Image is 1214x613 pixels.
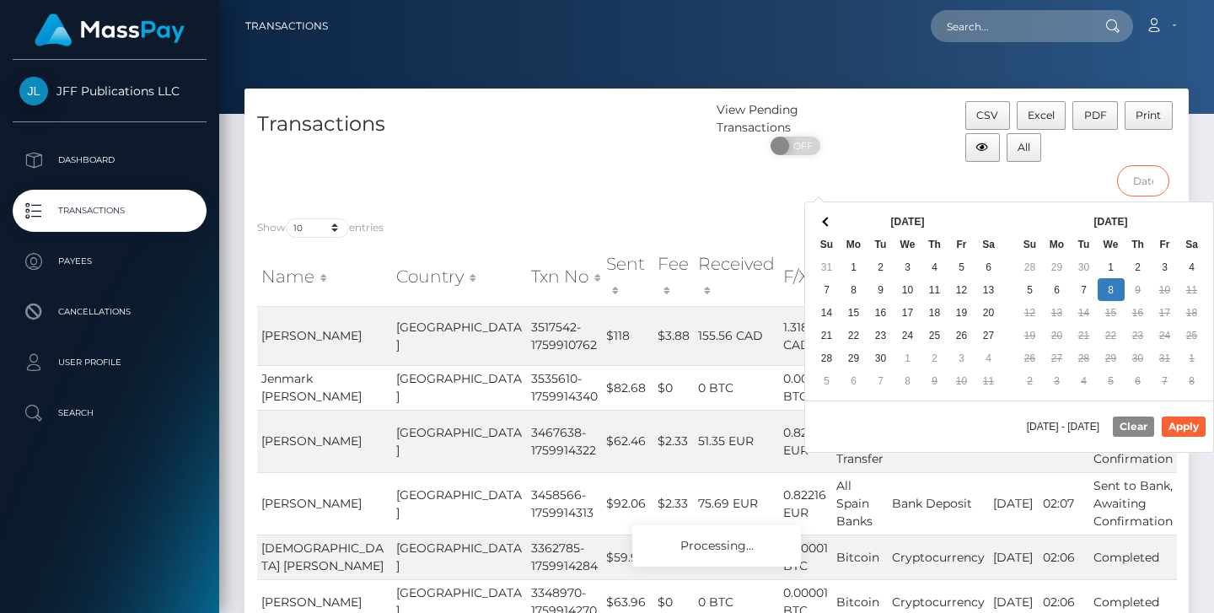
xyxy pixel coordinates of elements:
[1027,422,1106,432] span: [DATE] - [DATE]
[894,369,921,392] td: 8
[694,306,779,365] td: 155.56 CAD
[814,347,841,369] td: 28
[1044,210,1179,233] th: [DATE]
[921,278,948,301] td: 11
[948,278,975,301] td: 12
[1125,301,1152,324] td: 16
[694,365,779,410] td: 0 BTC
[1098,233,1125,255] th: We
[261,328,362,343] span: [PERSON_NAME]
[841,255,868,278] td: 1
[1179,324,1206,347] td: 25
[841,301,868,324] td: 15
[717,101,874,137] div: View Pending Transactions
[602,410,653,472] td: $62.46
[976,109,998,121] span: CSV
[13,341,207,384] a: User Profile
[602,306,653,365] td: $118
[989,535,1039,579] td: [DATE]
[13,240,207,282] a: Payees
[1017,347,1044,369] td: 26
[19,77,48,105] img: JFF Publications LLC
[1071,369,1098,392] td: 4
[19,299,200,325] p: Cancellations
[694,410,779,472] td: 51.35 EUR
[868,301,894,324] td: 16
[779,365,832,410] td: 0.00001 BTC
[975,369,1002,392] td: 11
[1039,472,1089,535] td: 02:07
[975,233,1002,255] th: Sa
[1071,255,1098,278] td: 30
[1044,369,1071,392] td: 3
[1152,255,1179,278] td: 3
[921,233,948,255] th: Th
[392,410,527,472] td: [GEOGRAPHIC_DATA]
[888,472,989,535] td: Bank Deposit
[1044,347,1071,369] td: 27
[19,148,200,173] p: Dashboard
[1098,301,1125,324] td: 15
[921,369,948,392] td: 9
[1125,369,1152,392] td: 6
[1044,301,1071,324] td: 13
[261,496,362,511] span: [PERSON_NAME]
[868,347,894,369] td: 30
[868,369,894,392] td: 7
[894,301,921,324] td: 17
[868,324,894,347] td: 23
[841,347,868,369] td: 29
[894,347,921,369] td: 1
[868,233,894,255] th: Tu
[1044,255,1071,278] td: 29
[868,278,894,301] td: 9
[261,594,362,610] span: [PERSON_NAME]
[1017,301,1044,324] td: 12
[694,472,779,535] td: 75.69 EUR
[392,247,527,307] th: Country: activate to sort column ascending
[948,369,975,392] td: 10
[1113,417,1154,437] button: Clear
[632,525,801,567] div: Processing...
[975,347,1002,369] td: 4
[1017,324,1044,347] td: 19
[1152,369,1179,392] td: 7
[1098,278,1125,301] td: 8
[653,247,694,307] th: Fee: activate to sort column ascending
[653,472,694,535] td: $2.33
[989,472,1039,535] td: [DATE]
[948,301,975,324] td: 19
[19,350,200,375] p: User Profile
[1044,324,1071,347] td: 20
[975,324,1002,347] td: 27
[1098,369,1125,392] td: 5
[1072,101,1118,130] button: PDF
[602,365,653,410] td: $82.68
[1152,278,1179,301] td: 10
[261,433,362,449] span: [PERSON_NAME]
[931,10,1089,42] input: Search...
[1125,347,1152,369] td: 30
[836,594,879,610] span: Bitcoin
[1125,101,1173,130] button: Print
[527,535,602,579] td: 3362785-1759914284
[653,365,694,410] td: $0
[841,210,975,233] th: [DATE]
[921,324,948,347] td: 25
[836,550,879,565] span: Bitcoin
[965,101,1010,130] button: CSV
[841,369,868,392] td: 6
[1071,233,1098,255] th: Tu
[1089,535,1177,579] td: Completed
[392,472,527,535] td: [GEOGRAPHIC_DATA]
[286,218,349,238] select: Showentries
[392,535,527,579] td: [GEOGRAPHIC_DATA]
[13,190,207,232] a: Transactions
[836,478,873,529] span: All Spain Banks
[779,306,832,365] td: 1.31827 CAD
[965,133,1000,162] button: Column visibility
[975,278,1002,301] td: 13
[894,233,921,255] th: We
[19,198,200,223] p: Transactions
[527,410,602,472] td: 3467638-1759914322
